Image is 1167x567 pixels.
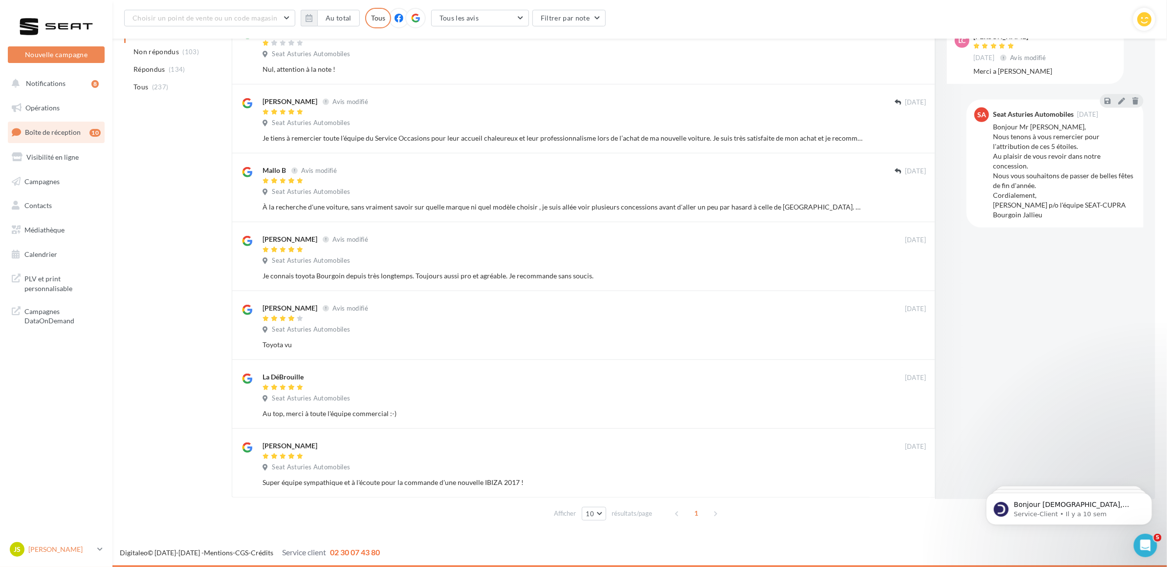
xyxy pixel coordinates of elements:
div: À la recherche d'une voiture, sans vraiment savoir sur quelle marque ni quel modèle choisir , je ... [263,202,863,212]
span: [DATE] [905,98,926,107]
span: Avis modifié [301,167,337,174]
div: Bonjour Mr [PERSON_NAME], Nous tenons à vous remercier pour l'attribution de ces 5 étoiles. Au pl... [993,122,1136,220]
div: Au top, merci à toute l'équipe commercial :-) [263,409,863,419]
div: Nul, attention à la note ! [263,64,863,74]
button: Au total [317,10,360,26]
div: 8 [91,80,99,88]
span: Seat Asturies Automobiles [272,394,350,403]
div: [PERSON_NAME] [263,234,317,244]
a: Visibilité en ligne [6,147,107,168]
div: 10 [89,129,101,137]
span: Répondus [133,64,165,74]
div: La DéBrouille [263,372,304,382]
a: Calendrier [6,244,107,265]
span: Avis modifié [332,98,368,105]
span: Seat Asturies Automobiles [272,119,350,127]
button: Tous les avis [431,10,529,26]
span: Opérations [25,104,60,112]
span: Bonjour [DEMOGRAPHIC_DATA], vous n'avez pas encore souscrit au module Marketing Direct ? Pour cel... [43,28,167,104]
a: Opérations [6,98,107,118]
span: Boîte de réception [25,128,81,136]
span: Visibilité en ligne [26,153,79,161]
span: PLV et print personnalisable [24,272,101,293]
span: Avis modifié [332,304,368,312]
a: Digitaleo [120,548,148,557]
span: [DATE] [905,374,926,382]
span: [DATE] [905,442,926,451]
button: Filtrer par note [532,10,606,26]
div: Seat Asturies Automobiles [993,111,1074,118]
div: Tous [365,8,391,28]
span: Seat Asturies Automobiles [272,188,350,196]
span: [DATE] [973,54,995,63]
button: Au total [301,10,360,26]
span: [DATE] [905,236,926,245]
a: CGS [235,548,248,557]
span: Non répondus [133,47,179,57]
span: Seat Asturies Automobiles [272,463,350,472]
div: Mallo B [263,166,286,175]
a: Js [PERSON_NAME] [8,540,105,559]
div: [PERSON_NAME] [263,97,317,106]
div: Super équipe sympathique et à l'écoute pour la commande d'une nouvelle IBIZA 2017 ! [263,478,863,487]
a: Contacts [6,195,107,216]
span: Seat Asturies Automobiles [272,325,350,334]
span: (237) [152,83,169,91]
span: Choisir un point de vente ou un code magasin [132,14,277,22]
span: Tous [133,82,148,92]
span: LC [959,36,966,45]
a: Campagnes DataOnDemand [6,301,107,330]
div: Toyota vu [263,340,863,350]
iframe: Intercom notifications message [971,472,1167,541]
span: (134) [169,65,185,73]
span: SA [977,110,986,120]
p: Message from Service-Client, sent Il y a 10 sem [43,38,169,46]
span: Js [14,545,21,554]
span: 5 [1154,534,1162,542]
span: résultats/page [612,509,652,518]
div: Je tiens à remercier toute l’équipe du Service Occasions pour leur accueil chaleureux et leur pro... [263,133,863,143]
span: Avis modifié [1011,54,1046,62]
span: (103) [183,48,199,56]
span: Notifications [26,79,66,87]
a: Mentions [204,548,233,557]
button: Nouvelle campagne [8,46,105,63]
span: Campagnes [24,177,60,185]
a: Campagnes [6,171,107,192]
a: Crédits [251,548,273,557]
span: Seat Asturies Automobiles [272,50,350,59]
span: Contacts [24,201,52,210]
iframe: Intercom live chat [1134,534,1157,557]
span: [DATE] [1077,111,1099,118]
span: Campagnes DataOnDemand [24,305,101,326]
span: Médiathèque [24,226,65,234]
span: Calendrier [24,250,57,258]
button: Choisir un point de vente ou un code magasin [124,10,295,26]
span: Afficher [554,509,576,518]
a: PLV et print personnalisable [6,268,107,297]
div: Je connais toyota Bourgoin depuis très longtemps. Toujours aussi pro et agréable. Je recommande s... [263,271,863,281]
span: Avis modifié [332,235,368,243]
span: Seat Asturies Automobiles [272,256,350,265]
button: Notifications 8 [6,73,103,94]
button: 10 [582,507,607,521]
div: [PERSON_NAME] [263,441,317,451]
span: [DATE] [905,305,926,314]
div: Merci a [PERSON_NAME] [973,66,1116,76]
a: Médiathèque [6,220,107,240]
span: 1 [688,505,704,521]
span: 02 30 07 43 80 [330,547,380,557]
span: Tous les avis [440,14,479,22]
span: © [DATE]-[DATE] - - - [120,548,380,557]
div: [PERSON_NAME] [973,33,1048,40]
p: [PERSON_NAME] [28,545,93,554]
a: Boîte de réception10 [6,122,107,143]
span: [DATE] [905,167,926,176]
div: [PERSON_NAME] [263,303,317,313]
span: Service client [282,547,326,557]
span: 10 [586,510,595,518]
